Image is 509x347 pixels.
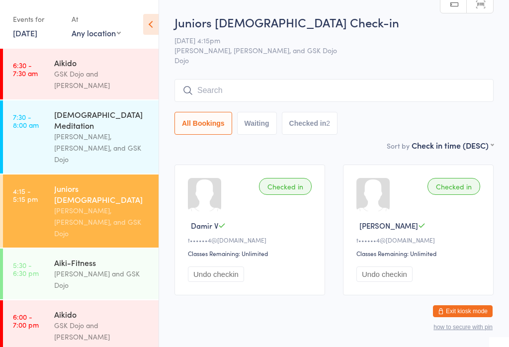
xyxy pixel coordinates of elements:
[433,324,493,331] button: how to secure with pin
[174,79,494,102] input: Search
[356,249,483,258] div: Classes Remaining: Unlimited
[54,257,150,268] div: Aiki-Fitness
[54,268,150,291] div: [PERSON_NAME] and GSK Dojo
[13,113,39,129] time: 7:30 - 8:00 am
[54,131,150,165] div: [PERSON_NAME], [PERSON_NAME], and GSK Dojo
[412,140,494,151] div: Check in time (DESC)
[191,220,218,231] span: Damir V
[188,249,315,258] div: Classes Remaining: Unlimited
[188,266,244,282] button: Undo checkin
[3,249,159,299] a: 5:30 -6:30 pmAiki-Fitness[PERSON_NAME] and GSK Dojo
[188,236,315,244] div: t••••••4@[DOMAIN_NAME]
[3,49,159,99] a: 6:30 -7:30 amAikidoGSK Dojo and [PERSON_NAME]
[259,178,312,195] div: Checked in
[174,45,478,55] span: [PERSON_NAME], [PERSON_NAME], and GSK Dojo
[72,27,121,38] div: Any location
[174,35,478,45] span: [DATE] 4:15pm
[13,11,62,27] div: Events for
[13,61,38,77] time: 6:30 - 7:30 am
[326,119,330,127] div: 2
[174,55,494,65] span: Dojo
[174,14,494,30] h2: Juniors [DEMOGRAPHIC_DATA] Check-in
[427,178,480,195] div: Checked in
[13,313,39,329] time: 6:00 - 7:00 pm
[54,320,150,343] div: GSK Dojo and [PERSON_NAME]
[433,305,493,317] button: Exit kiosk mode
[359,220,418,231] span: [PERSON_NAME]
[13,27,37,38] a: [DATE]
[13,261,39,277] time: 5:30 - 6:30 pm
[72,11,121,27] div: At
[13,187,38,203] time: 4:15 - 5:15 pm
[54,183,150,205] div: Juniors [DEMOGRAPHIC_DATA]
[387,141,410,151] label: Sort by
[54,57,150,68] div: Aikido
[282,112,338,135] button: Checked in2
[356,236,483,244] div: t••••••4@[DOMAIN_NAME]
[54,309,150,320] div: Aikido
[174,112,232,135] button: All Bookings
[3,100,159,173] a: 7:30 -8:00 am[DEMOGRAPHIC_DATA] Meditation[PERSON_NAME], [PERSON_NAME], and GSK Dojo
[356,266,413,282] button: Undo checkin
[54,68,150,91] div: GSK Dojo and [PERSON_NAME]
[54,205,150,239] div: [PERSON_NAME], [PERSON_NAME], and GSK Dojo
[237,112,277,135] button: Waiting
[3,174,159,248] a: 4:15 -5:15 pmJuniors [DEMOGRAPHIC_DATA][PERSON_NAME], [PERSON_NAME], and GSK Dojo
[54,109,150,131] div: [DEMOGRAPHIC_DATA] Meditation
